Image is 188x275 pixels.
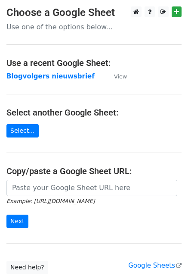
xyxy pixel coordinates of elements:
a: Need help? [6,261,48,274]
h4: Copy/paste a Google Sheet URL: [6,166,182,176]
small: View [114,73,127,80]
input: Next [6,215,28,228]
h3: Choose a Google Sheet [6,6,182,19]
h4: Use a recent Google Sheet: [6,58,182,68]
small: Example: [URL][DOMAIN_NAME] [6,198,95,204]
a: Select... [6,124,39,137]
p: Use one of the options below... [6,22,182,31]
a: Blogvolgers nieuwsbrief [6,72,95,80]
input: Paste your Google Sheet URL here [6,180,177,196]
a: View [105,72,127,80]
h4: Select another Google Sheet: [6,107,182,118]
a: Google Sheets [128,262,182,269]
